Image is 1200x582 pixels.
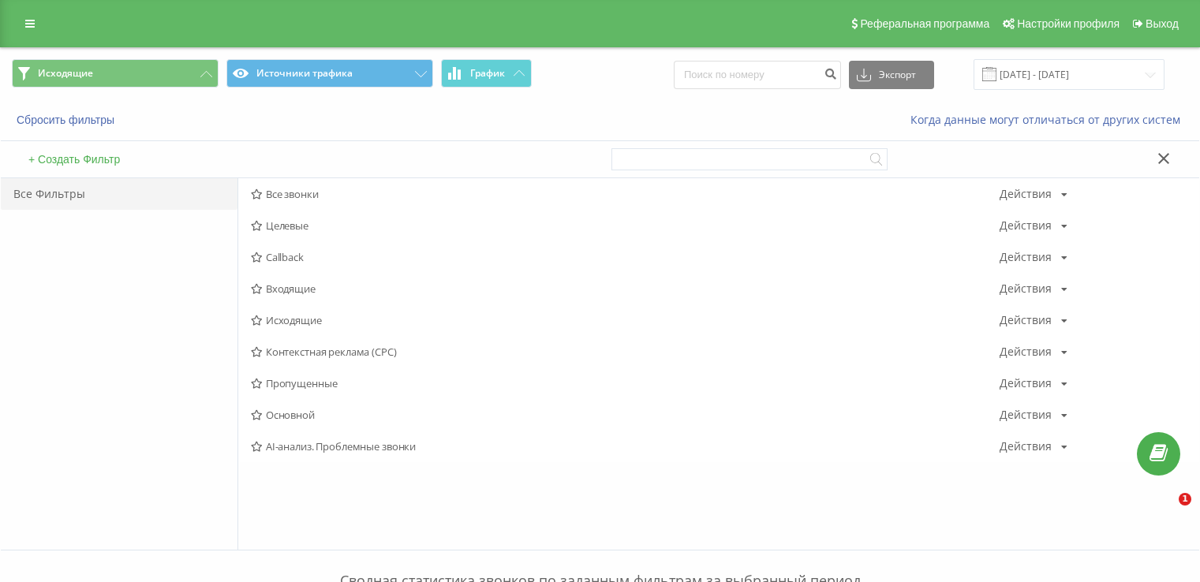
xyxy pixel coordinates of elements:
[12,59,219,88] button: Исходящие
[860,17,989,30] span: Реферальная программа
[251,346,1000,357] span: Контекстная реклама (CPC)
[1017,17,1120,30] span: Настройки профиля
[849,61,934,89] button: Экспорт
[38,67,93,80] span: Исходящие
[24,152,125,166] button: + Создать Фильтр
[1000,409,1052,420] div: Действия
[226,59,433,88] button: Источники трафика
[1000,283,1052,294] div: Действия
[251,252,1000,263] span: Callback
[1153,151,1176,168] button: Закрыть
[251,188,1000,200] span: Все звонки
[251,315,1000,326] span: Исходящие
[251,220,1000,231] span: Целевые
[441,59,532,88] button: График
[1000,346,1052,357] div: Действия
[1000,378,1052,389] div: Действия
[1000,188,1052,200] div: Действия
[1000,315,1052,326] div: Действия
[251,441,1000,452] span: AI-анализ. Проблемные звонки
[251,378,1000,389] span: Пропущенные
[1146,17,1179,30] span: Выход
[1,178,237,210] div: Все Фильтры
[251,283,1000,294] span: Входящие
[674,61,841,89] input: Поиск по номеру
[1179,493,1191,506] span: 1
[251,409,1000,420] span: Основной
[1000,441,1052,452] div: Действия
[1000,252,1052,263] div: Действия
[1000,220,1052,231] div: Действия
[12,113,122,127] button: Сбросить фильтры
[910,112,1188,127] a: Когда данные могут отличаться от других систем
[1146,493,1184,531] iframe: Intercom live chat
[470,68,505,79] span: График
